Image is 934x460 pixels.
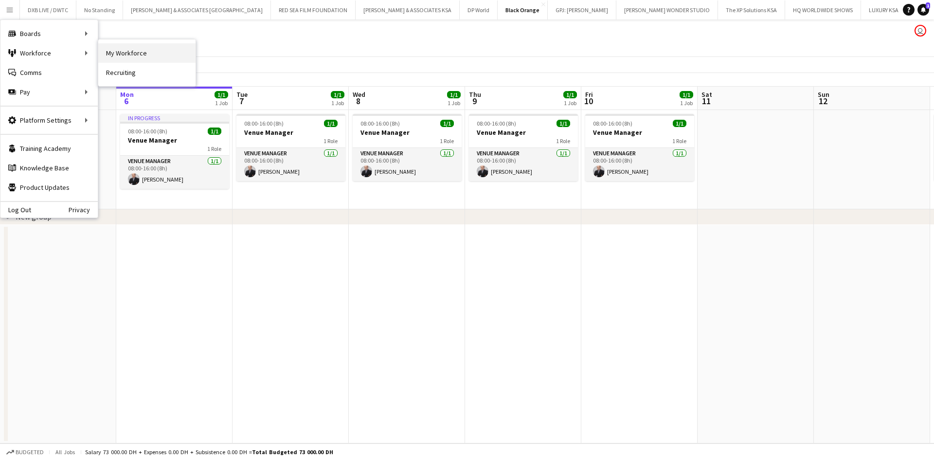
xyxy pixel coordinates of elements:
app-card-role: Venue Manager1/108:00-16:00 (8h)[PERSON_NAME] [585,148,694,181]
div: In progress [120,114,229,122]
span: 1/1 [557,120,570,127]
a: Knowledge Base [0,158,98,178]
span: 1/1 [215,91,228,98]
span: All jobs [54,448,77,456]
h3: Venue Manager [353,128,462,137]
button: GPJ: [PERSON_NAME] [548,0,616,19]
a: Privacy [69,206,98,214]
button: The XP Solutions KSA [718,0,785,19]
span: Total Budgeted 73 000.00 DH [252,448,333,456]
span: 08:00-16:00 (8h) [593,120,632,127]
span: 08:00-16:00 (8h) [244,120,284,127]
div: 1 Job [680,99,693,107]
div: Platform Settings [0,110,98,130]
button: RED SEA FILM FOUNDATION [271,0,356,19]
app-job-card: 08:00-16:00 (8h)1/1Venue Manager1 RoleVenue Manager1/108:00-16:00 (8h)[PERSON_NAME] [236,114,345,181]
span: 7 [235,95,248,107]
span: 9 [467,95,481,107]
span: 08:00-16:00 (8h) [128,128,167,135]
span: 1 Role [207,145,221,152]
span: 10 [584,95,593,107]
div: Salary 73 000.00 DH + Expenses 0.00 DH + Subsistence 0.00 DH = [85,448,333,456]
button: Budgeted [5,447,45,458]
button: Black Orange [498,0,548,19]
span: 11 [700,95,712,107]
span: 08:00-16:00 (8h) [360,120,400,127]
div: 1 Job [448,99,460,107]
app-card-role: Venue Manager1/108:00-16:00 (8h)[PERSON_NAME] [120,156,229,189]
app-card-role: Venue Manager1/108:00-16:00 (8h)[PERSON_NAME] [469,148,578,181]
span: 1 Role [440,137,454,145]
span: 1/1 [447,91,461,98]
button: No Standing [76,0,123,19]
div: 1 Job [564,99,576,107]
app-job-card: 08:00-16:00 (8h)1/1Venue Manager1 RoleVenue Manager1/108:00-16:00 (8h)[PERSON_NAME] [469,114,578,181]
span: Sun [818,90,829,99]
span: 12 [816,95,829,107]
span: 1/1 [324,120,338,127]
span: Tue [236,90,248,99]
a: Comms [0,63,98,82]
div: Workforce [0,43,98,63]
a: Recruiting [98,63,196,82]
button: DP World [460,0,498,19]
div: 1 Job [331,99,344,107]
h3: Venue Manager [585,128,694,137]
button: DXB LIVE / DWTC [20,0,76,19]
button: [PERSON_NAME] & ASSOCIATES [GEOGRAPHIC_DATA] [123,0,271,19]
div: Boards [0,24,98,43]
a: Log Out [0,206,31,214]
app-card-role: Venue Manager1/108:00-16:00 (8h)[PERSON_NAME] [353,148,462,181]
span: Mon [120,90,134,99]
a: 1 [917,4,929,16]
h3: Venue Manager [236,128,345,137]
a: Product Updates [0,178,98,197]
span: 1/1 [208,128,221,135]
span: 1/1 [563,91,577,98]
span: Thu [469,90,481,99]
span: Wed [353,90,365,99]
app-job-card: In progress08:00-16:00 (8h)1/1Venue Manager1 RoleVenue Manager1/108:00-16:00 (8h)[PERSON_NAME] [120,114,229,189]
span: 1 Role [556,137,570,145]
button: [PERSON_NAME] WONDER STUDIO [616,0,718,19]
h3: Venue Manager [120,136,229,145]
app-job-card: 08:00-16:00 (8h)1/1Venue Manager1 RoleVenue Manager1/108:00-16:00 (8h)[PERSON_NAME] [353,114,462,181]
div: Pay [0,82,98,102]
a: My Workforce [98,43,196,63]
span: 1 Role [672,137,686,145]
span: 1/1 [440,120,454,127]
span: 6 [119,95,134,107]
span: 1 [926,2,930,9]
span: Fri [585,90,593,99]
a: Training Academy [0,139,98,158]
button: LUXURY KSA [861,0,907,19]
span: 8 [351,95,365,107]
app-card-role: Venue Manager1/108:00-16:00 (8h)[PERSON_NAME] [236,148,345,181]
app-user-avatar: Stephen McCafferty [915,25,926,37]
button: HQ WORLDWIDE SHOWS [785,0,861,19]
span: 1/1 [673,120,686,127]
span: 1 Role [323,137,338,145]
span: Sat [701,90,712,99]
span: 08:00-16:00 (8h) [477,120,516,127]
app-job-card: 08:00-16:00 (8h)1/1Venue Manager1 RoleVenue Manager1/108:00-16:00 (8h)[PERSON_NAME] [585,114,694,181]
button: [PERSON_NAME] & ASSOCIATES KSA [356,0,460,19]
div: 1 Job [215,99,228,107]
h3: Venue Manager [469,128,578,137]
span: 1/1 [331,91,344,98]
span: 1/1 [680,91,693,98]
span: Budgeted [16,449,44,456]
